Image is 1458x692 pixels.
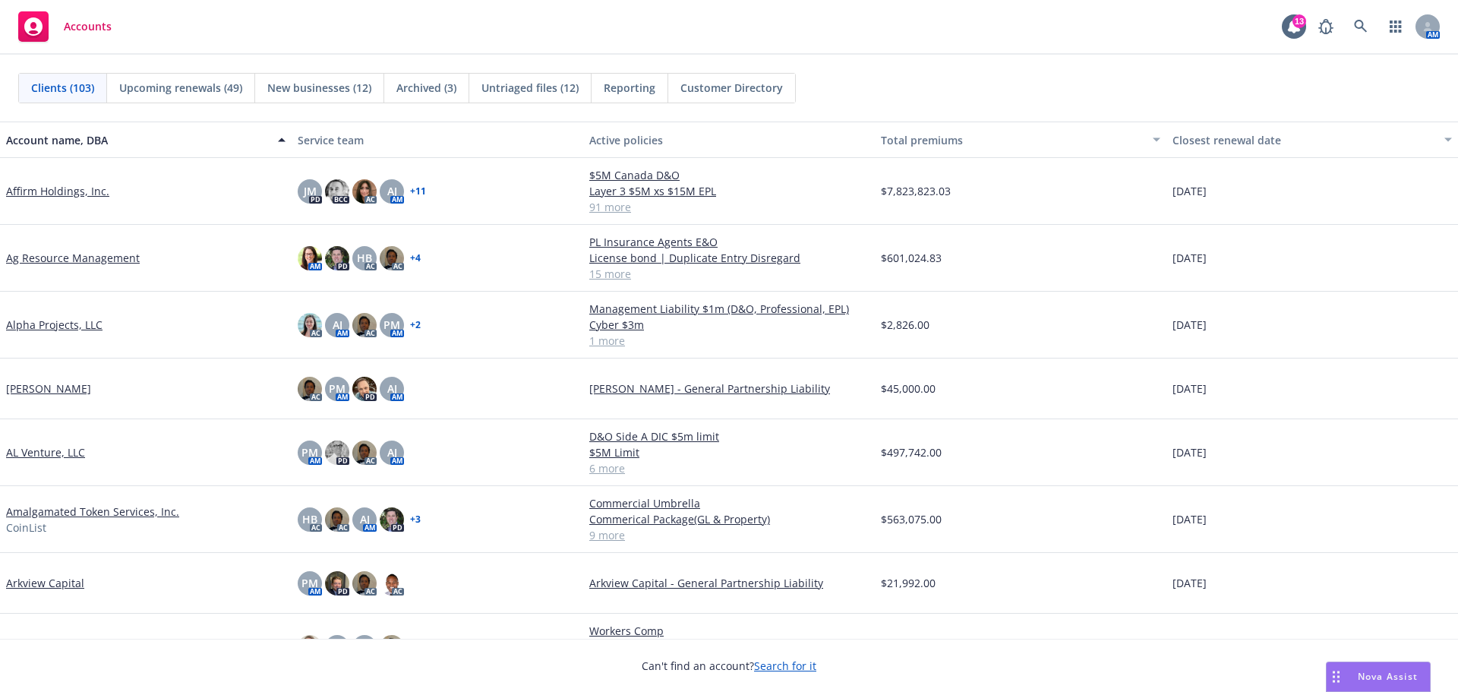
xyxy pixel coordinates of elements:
[298,377,322,401] img: photo
[1172,511,1207,527] span: [DATE]
[6,317,103,333] a: Alpha Projects, LLC
[410,515,421,524] a: + 3
[387,183,397,199] span: AJ
[1172,317,1207,333] span: [DATE]
[589,250,869,266] a: License bond | Duplicate Entry Disregard
[589,132,869,148] div: Active policies
[881,511,942,527] span: $563,075.00
[301,575,318,591] span: PM
[1166,122,1458,158] button: Closest renewal date
[754,659,816,673] a: Search for it
[301,444,318,460] span: PM
[589,167,869,183] a: $5M Canada D&O
[1172,381,1207,397] span: [DATE]
[383,317,400,333] span: PM
[1172,183,1207,199] span: [DATE]
[1172,132,1435,148] div: Closest renewal date
[680,80,783,96] span: Customer Directory
[298,635,322,659] img: photo
[589,234,869,250] a: PL Insurance Agents E&O
[6,504,179,520] a: Amalgamated Token Services, Inc.
[589,301,869,317] a: Management Liability $1m (D&O, Professional, EPL)
[1172,250,1207,266] span: [DATE]
[410,187,426,196] a: + 11
[881,381,936,397] span: $45,000.00
[6,444,85,460] a: AL Venture, LLC
[380,571,404,596] img: photo
[1172,444,1207,460] span: [DATE]
[380,507,404,532] img: photo
[642,658,816,674] span: Can't find an account?
[589,623,869,639] a: Workers Comp
[589,495,869,511] a: Commercial Umbrella
[589,460,869,476] a: 6 more
[875,122,1166,158] button: Total premiums
[325,571,349,596] img: photo
[589,575,869,591] a: Arkview Capital - General Partnership Liability
[329,381,346,397] span: PM
[410,321,421,330] a: + 2
[298,246,322,270] img: photo
[1327,662,1346,691] div: Drag to move
[6,381,91,397] a: [PERSON_NAME]
[325,507,349,532] img: photo
[589,183,869,199] a: Layer 3 $5M xs $15M EPL
[1346,11,1376,42] a: Search
[410,254,421,263] a: + 4
[325,179,349,204] img: photo
[302,511,317,527] span: HB
[589,199,869,215] a: 91 more
[352,571,377,596] img: photo
[325,441,349,465] img: photo
[1358,670,1418,683] span: Nova Assist
[357,250,372,266] span: HB
[6,132,269,148] div: Account name, DBA
[589,527,869,543] a: 9 more
[387,444,397,460] span: AJ
[6,575,84,591] a: Arkview Capital
[589,428,869,444] a: D&O Side A DIC $5m limit
[352,313,377,337] img: photo
[1326,662,1431,692] button: Nova Assist
[881,183,951,199] span: $7,823,823.03
[1311,11,1341,42] a: Report a Bug
[333,317,342,333] span: AJ
[881,132,1144,148] div: Total premiums
[352,441,377,465] img: photo
[64,21,112,33] span: Accounts
[589,511,869,527] a: Commerical Package(GL & Property)
[298,313,322,337] img: photo
[298,132,577,148] div: Service team
[380,246,404,270] img: photo
[881,444,942,460] span: $497,742.00
[1172,575,1207,591] span: [DATE]
[589,444,869,460] a: $5M Limit
[6,250,140,266] a: Ag Resource Management
[604,80,655,96] span: Reporting
[881,575,936,591] span: $21,992.00
[481,80,579,96] span: Untriaged files (12)
[589,333,869,349] a: 1 more
[1292,14,1306,28] div: 13
[881,250,942,266] span: $601,024.83
[6,183,109,199] a: Affirm Holdings, Inc.
[292,122,583,158] button: Service team
[589,266,869,282] a: 15 more
[304,183,317,199] span: JM
[387,381,397,397] span: AJ
[352,179,377,204] img: photo
[1381,11,1411,42] a: Switch app
[325,246,349,270] img: photo
[12,5,118,48] a: Accounts
[31,80,94,96] span: Clients (103)
[119,80,242,96] span: Upcoming renewals (49)
[352,377,377,401] img: photo
[6,520,46,536] span: CoinList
